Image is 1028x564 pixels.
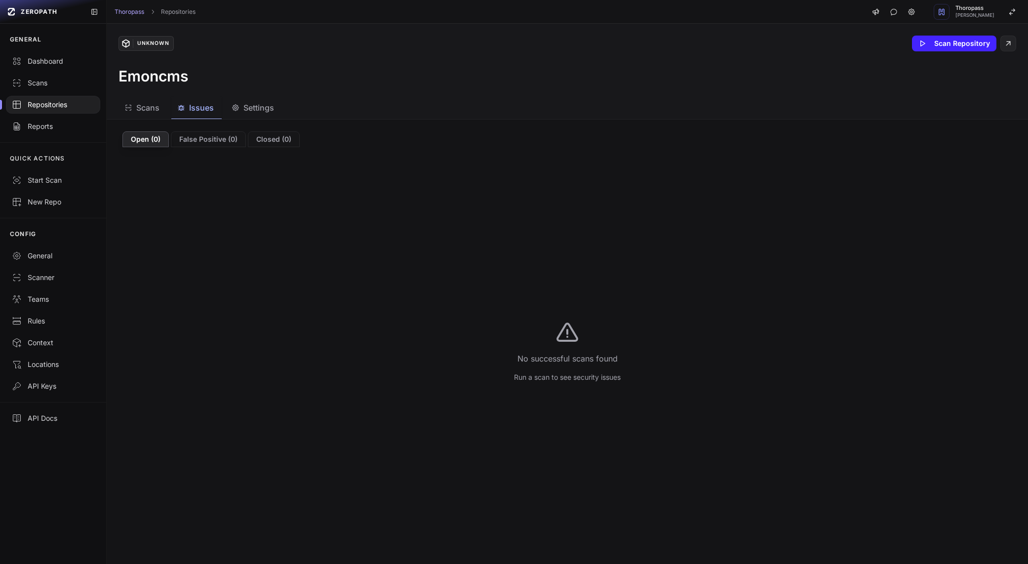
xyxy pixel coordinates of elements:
[514,372,621,382] p: Run a scan to see security issues
[12,360,94,369] div: Locations
[243,102,274,114] span: Settings
[10,36,41,43] p: GENERAL
[133,39,173,48] div: Unknown
[12,338,94,348] div: Context
[161,8,196,16] a: Repositories
[12,78,94,88] div: Scans
[189,102,214,114] span: Issues
[115,8,144,16] a: Thoropass
[136,102,159,114] span: Scans
[12,100,94,110] div: Repositories
[12,381,94,391] div: API Keys
[12,294,94,304] div: Teams
[912,36,996,51] button: Scan Repository
[955,5,994,11] span: Thoropass
[149,8,156,15] svg: chevron right,
[171,131,246,147] button: False Positive (0)
[12,413,94,423] div: API Docs
[115,8,196,16] nav: breadcrumb
[12,197,94,207] div: New Repo
[12,121,94,131] div: Reports
[122,131,169,147] button: Open (0)
[21,8,57,16] span: ZEROPATH
[12,316,94,326] div: Rules
[10,155,65,162] p: QUICK ACTIONS
[12,251,94,261] div: General
[955,13,994,18] span: [PERSON_NAME]
[10,230,36,238] p: CONFIG
[248,131,300,147] button: Closed (0)
[12,56,94,66] div: Dashboard
[12,175,94,185] div: Start Scan
[119,67,188,85] h3: Emoncms
[517,353,618,364] p: No successful scans found
[4,4,82,20] a: ZEROPATH
[12,273,94,282] div: Scanner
